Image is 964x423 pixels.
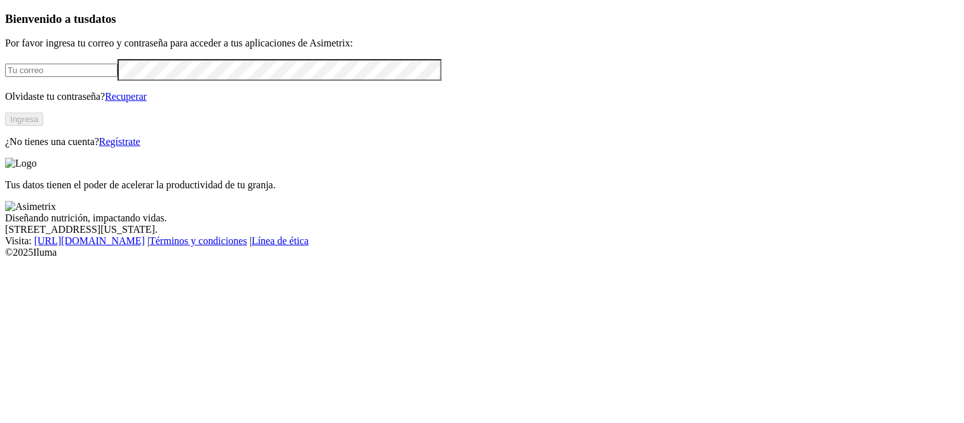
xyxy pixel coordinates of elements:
div: Diseñando nutrición, impactando vidas. [5,212,959,224]
a: [URL][DOMAIN_NAME] [34,235,145,246]
span: datos [89,12,116,25]
div: Visita : | | [5,235,959,247]
p: ¿No tienes una cuenta? [5,136,959,148]
img: Logo [5,158,37,169]
img: Asimetrix [5,201,56,212]
h3: Bienvenido a tus [5,12,959,26]
div: © 2025 Iluma [5,247,959,258]
div: [STREET_ADDRESS][US_STATE]. [5,224,959,235]
button: Ingresa [5,113,43,126]
a: Recuperar [105,91,147,102]
p: Olvidaste tu contraseña? [5,91,959,102]
p: Tus datos tienen el poder de acelerar la productividad de tu granja. [5,179,959,191]
a: Regístrate [99,136,140,147]
input: Tu correo [5,64,118,77]
a: Línea de ética [252,235,309,246]
p: Por favor ingresa tu correo y contraseña para acceder a tus aplicaciones de Asimetrix: [5,38,959,49]
a: Términos y condiciones [149,235,247,246]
